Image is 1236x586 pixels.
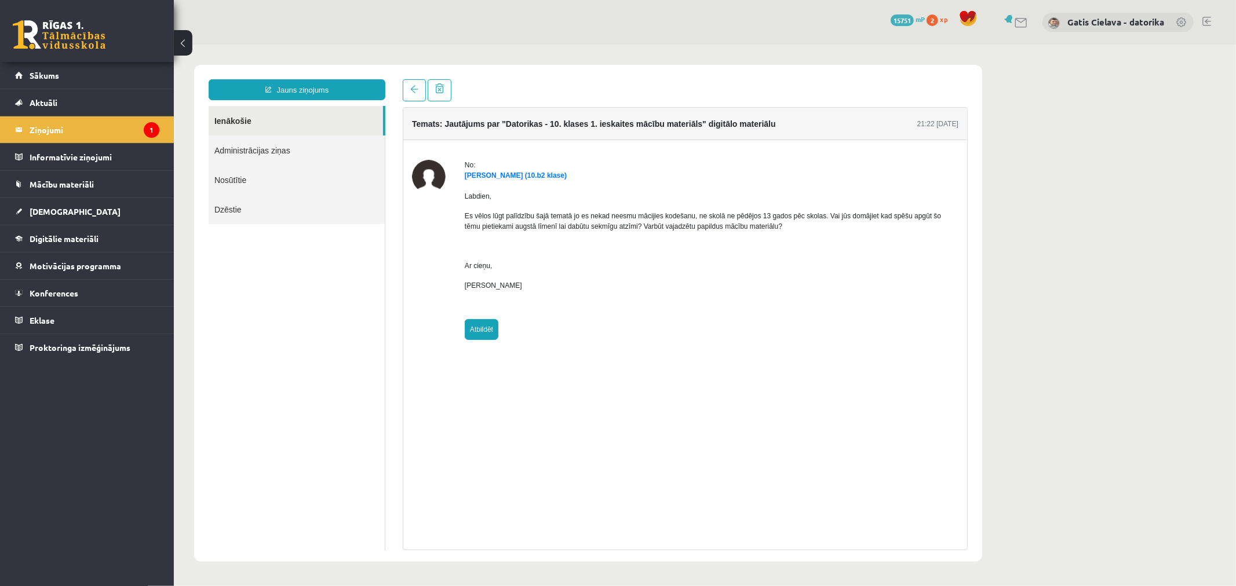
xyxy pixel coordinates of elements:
a: Aktuāli [15,89,159,116]
i: 1 [144,122,159,138]
span: Sākums [30,70,59,80]
a: Rīgas 1. Tālmācības vidusskola [13,20,105,49]
a: Ienākošie [35,61,209,91]
a: Proktoringa izmēģinājums [15,334,159,361]
p: [PERSON_NAME] [291,236,785,246]
img: Gatis Cielava - datorika [1048,17,1060,29]
a: Gatis Cielava - datorika [1067,16,1164,28]
span: 2 [927,14,938,26]
legend: Informatīvie ziņojumi [30,144,159,170]
a: Jauns ziņojums [35,35,212,56]
a: Sākums [15,62,159,89]
a: Administrācijas ziņas [35,91,211,120]
span: Proktoringa izmēģinājums [30,342,130,353]
legend: Ziņojumi [30,116,159,143]
a: Digitālie materiāli [15,225,159,252]
span: Digitālie materiāli [30,233,99,244]
h4: Temats: Jautājums par "Datorikas - 10. klases 1. ieskaites mācību materiāls" digitālo materiālu [238,75,602,84]
span: mP [916,14,925,24]
a: Motivācijas programma [15,252,159,279]
span: Aktuāli [30,97,57,108]
span: xp [940,14,947,24]
img: Uldis Piesis [238,115,272,149]
a: 2 xp [927,14,953,24]
a: Atbildēt [291,274,325,295]
span: Mācību materiāli [30,179,94,189]
div: 21:22 [DATE] [743,74,785,85]
a: Ziņojumi1 [15,116,159,143]
a: Konferences [15,280,159,306]
span: [DEMOGRAPHIC_DATA] [30,206,121,217]
a: 15751 mP [891,14,925,24]
a: [DEMOGRAPHIC_DATA] [15,198,159,225]
a: Eklase [15,307,159,334]
a: [PERSON_NAME] (10.b2 klase) [291,127,393,135]
a: Dzēstie [35,150,211,180]
p: Es vēlos lūgt palīdzību šajā tematā jo es nekad neesmu mācijies kodešanu, ne skolā ne pēdējos 13 ... [291,166,785,187]
a: Informatīvie ziņojumi [15,144,159,170]
a: Nosūtītie [35,120,211,150]
p: Labdien, [291,146,785,157]
span: Konferences [30,288,78,298]
span: Motivācijas programma [30,261,121,271]
a: Mācību materiāli [15,171,159,197]
span: 15751 [891,14,914,26]
div: No: [291,115,785,126]
p: Ar cieņu, [291,216,785,226]
span: Eklase [30,315,54,325]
